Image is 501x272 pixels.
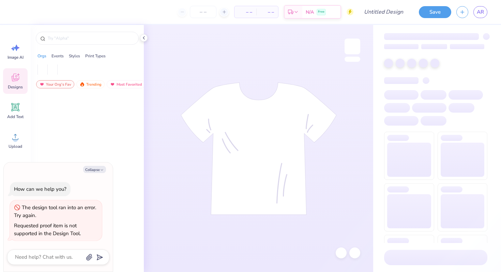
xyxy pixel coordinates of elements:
input: Try "Alpha" [47,35,134,42]
span: Upload [9,144,22,149]
span: – – [239,9,252,16]
img: most_fav.gif [39,82,45,87]
span: – – [260,9,274,16]
div: Print Types [85,53,106,59]
span: Image AI [7,55,24,60]
img: most_fav.gif [110,82,115,87]
div: Orgs [37,53,46,59]
span: Add Text [7,114,24,119]
input: – – [190,6,216,18]
span: Designs [8,84,23,90]
input: Untitled Design [359,5,409,19]
a: AR [473,6,487,18]
span: Free [318,10,324,14]
div: Your Org's Fav [36,80,74,88]
div: Trending [76,80,105,88]
div: Requested proof item is not supported in the Design Tool. [14,222,81,237]
div: Most Favorited [107,80,145,88]
button: Collapse [83,166,106,173]
div: The design tool ran into an error. Try again. [14,204,96,219]
div: Events [51,53,64,59]
img: tee-skeleton.svg [181,82,337,215]
button: Save [419,6,451,18]
span: N/A [306,9,314,16]
div: Styles [69,53,80,59]
div: How can we help you? [14,186,66,192]
img: trending.gif [79,82,85,87]
span: AR [477,8,484,16]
